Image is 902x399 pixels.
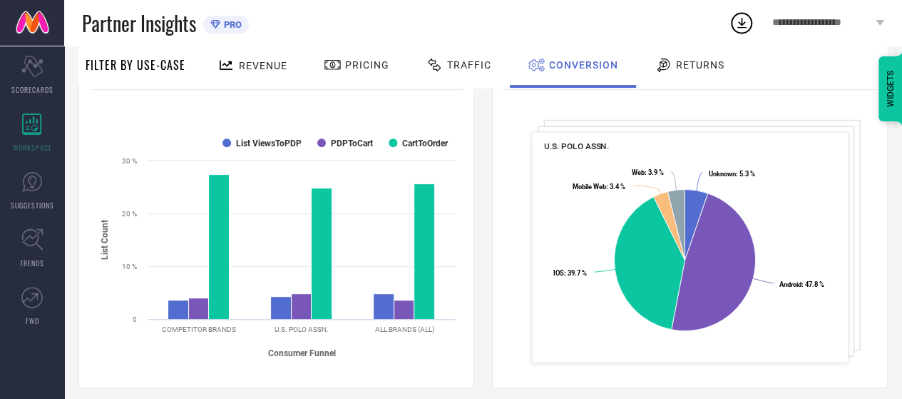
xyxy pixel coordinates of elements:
[20,258,44,268] span: TRENDS
[708,170,735,178] tspan: Unknown
[573,182,625,190] text: : 3.4 %
[631,168,644,176] tspan: Web
[331,138,373,148] text: PDPToCart
[268,348,336,358] tspan: Consumer Funnel
[11,200,54,211] span: SUGGESTIONS
[26,315,39,326] span: FWD
[275,325,329,333] text: U.S. POLO ASSN.
[122,263,137,271] text: 10 %
[553,269,587,277] text: : 39.7 %
[100,220,110,260] tspan: List Count
[345,59,389,71] span: Pricing
[779,280,801,288] tspan: Android
[729,10,754,36] div: Open download list
[553,269,564,277] tspan: IOS
[375,325,434,333] text: ALL BRANDS (ALL)
[402,138,449,148] text: CartToOrder
[549,59,618,71] span: Conversion
[220,19,242,30] span: PRO
[133,315,137,323] text: 0
[708,170,754,178] text: : 5.3 %
[82,9,196,38] span: Partner Insights
[239,60,287,71] span: Revenue
[122,210,137,218] text: 20 %
[162,325,236,333] text: COMPETITOR BRANDS
[631,168,663,176] text: : 3.9 %
[13,142,52,153] span: WORKSPACE
[447,59,491,71] span: Traffic
[779,280,824,288] text: : 47.8 %
[676,59,724,71] span: Returns
[236,138,302,148] text: List ViewsToPDP
[573,182,606,190] tspan: Mobile Web
[11,84,53,95] span: SCORECARDS
[86,56,185,74] span: Filter By Use-Case
[122,157,137,165] text: 30 %
[544,141,609,151] span: U.S. POLO ASSN.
